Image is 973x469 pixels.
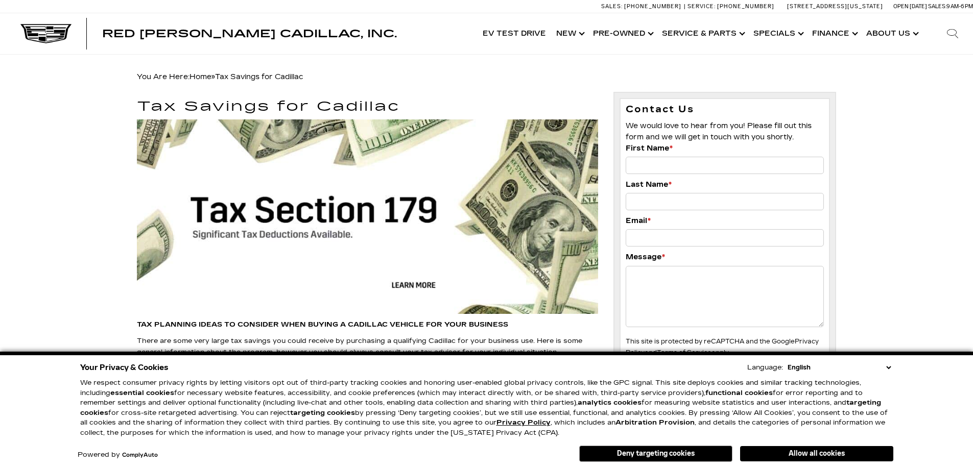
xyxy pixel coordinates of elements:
[102,28,397,40] span: Red [PERSON_NAME] Cadillac, Inc.
[657,349,711,356] a: Terms of Service
[626,121,812,141] span: We would love to hear from you! Please fill out this form and we will get in touch with you shortly.
[551,13,588,54] a: New
[588,13,657,54] a: Pre-Owned
[137,72,303,81] span: You Are Here:
[861,13,922,54] a: About Us
[496,418,551,427] a: Privacy Policy
[137,100,598,114] h1: Tax Savings for Cadillac
[717,3,774,10] span: [PHONE_NUMBER]
[626,215,651,227] label: Email
[102,29,397,39] a: Red [PERSON_NAME] Cadillac, Inc.
[626,179,672,190] label: Last Name
[787,3,883,10] a: [STREET_ADDRESS][US_STATE]
[137,335,598,358] p: There are some very large tax savings you could receive by purchasing a qualifying Cadillac for y...
[290,409,355,417] strong: targeting cookies
[747,364,783,371] div: Language:
[626,252,665,263] label: Message
[601,3,623,10] span: Sales:
[684,4,777,9] a: Service: [PHONE_NUMBER]
[110,389,174,397] strong: essential cookies
[946,3,973,10] span: 9 AM-6 PM
[137,119,598,314] img: Cadillac Section 179 Tax Savings
[122,452,158,458] a: ComplyAuto
[601,4,684,9] a: Sales: [PHONE_NUMBER]
[624,3,681,10] span: [PHONE_NUMBER]
[626,338,819,356] small: This site is protected by reCAPTCHA and the Google and apply.
[137,70,837,84] div: Breadcrumbs
[740,446,893,461] button: Allow all cookies
[687,3,716,10] span: Service:
[78,452,158,458] div: Powered by
[626,104,824,115] h3: Contact Us
[705,389,773,397] strong: functional cookies
[80,378,893,438] p: We respect consumer privacy rights by letting visitors opt out of third-party tracking cookies an...
[80,360,169,375] span: Your Privacy & Cookies
[189,72,211,81] a: Home
[748,13,807,54] a: Specials
[893,3,927,10] span: Open [DATE]
[80,399,881,417] strong: targeting cookies
[807,13,861,54] a: Finance
[928,3,946,10] span: Sales:
[189,72,303,81] span: »
[785,362,893,373] select: Language Select
[20,24,72,43] img: Cadillac Dark Logo with Cadillac White Text
[579,446,732,462] button: Deny targeting cookies
[215,72,303,81] span: Tax Savings for Cadillac
[137,320,508,329] strong: TAX PLANNING IDEAS TO CONSIDER WHEN BUYING A CADILLAC VEHICLE FOR YOUR BUSINESS
[615,418,695,427] strong: Arbitration Provision
[578,399,642,407] strong: analytics cookies
[478,13,551,54] a: EV Test Drive
[657,13,748,54] a: Service & Parts
[626,143,673,154] label: First Name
